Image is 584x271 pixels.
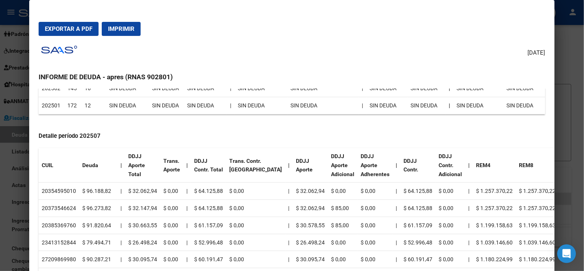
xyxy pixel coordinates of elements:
td: $ 52.996,48 [401,234,436,251]
th: DDJJ Aporte Adherentes [358,148,393,183]
td: $ 1.257.370,22 [473,183,516,200]
td: $ 32.062,94 [293,183,328,200]
th: REM8 [516,148,559,183]
span: [DATE] [528,48,545,57]
td: $ 0,00 [328,251,358,268]
td: $ 32.147,94 [125,200,160,217]
td: | [285,251,293,268]
td: $ 61.157,09 [401,217,436,234]
td: $ 96.188,82 [79,183,117,200]
td: | [393,234,401,251]
td: 202501 [39,97,64,114]
td: 202502 [39,80,64,97]
td: | [465,234,473,251]
td: | [465,183,473,200]
td: | [393,251,401,268]
td: SIN DEUDA [453,97,504,114]
td: $ 1.180.224,99 [473,251,516,268]
th: DDJJ Aporte [293,148,328,183]
td: $ 0,00 [436,217,465,234]
td: $ 0,00 [226,200,285,217]
td: | [393,200,401,217]
td: $ 1.199.158,63 [473,217,516,234]
th: | [465,148,473,183]
td: SIN DEUDA [453,80,504,97]
td: | [117,217,125,234]
td: $ 0,00 [436,234,465,251]
td: | [227,80,235,97]
td: $ 0,00 [358,217,393,234]
td: $ 96.273,82 [79,200,117,217]
td: SIN DEUDA [235,97,287,114]
td: SIN DEUDA [366,80,407,97]
td: | [117,183,125,200]
td: $ 0,00 [328,183,358,200]
td: $ 0,00 [226,251,285,268]
th: Trans. Aporte [160,148,183,183]
td: SIN DEUDA [149,80,184,97]
td: | [393,217,401,234]
h4: Detalle período 202507 [39,132,545,141]
td: $ 1.039.146,60 [516,234,559,251]
td: $ 30.095,74 [293,251,328,268]
td: $ 0,00 [358,200,393,217]
td: | [359,97,366,114]
td: $ 0,00 [436,183,465,200]
td: | [183,200,191,217]
th: | [285,148,293,183]
td: $ 0,00 [226,183,285,200]
td: 12 [81,97,106,114]
td: $ 61.157,09 [191,217,226,234]
th: Deuda [79,148,117,183]
td: $ 0,00 [358,183,393,200]
td: SIN DEUDA [287,80,359,97]
th: CUIL [39,148,79,183]
td: $ 26.498,24 [125,234,160,251]
td: | [285,183,293,200]
td: 145 [64,80,81,97]
td: SIN DEUDA [366,97,407,114]
td: | [465,251,473,268]
td: 10 [81,80,106,97]
td: $ 0,00 [160,217,183,234]
td: | [285,234,293,251]
h3: INFORME DE DEUDA - apres (RNAS 902801) [39,72,545,82]
td: $ 79.494,71 [79,234,117,251]
td: $ 0,00 [436,251,465,268]
td: $ 85,00 [328,200,358,217]
td: SIN DEUDA [184,97,227,114]
td: $ 32.062,94 [293,200,328,217]
td: | [285,217,293,234]
td: $ 52.996,48 [191,234,226,251]
td: $ 60.191,47 [191,251,226,268]
th: DDJJ Contr. Total [191,148,226,183]
td: $ 1.180.224,99 [516,251,559,268]
td: $ 64.125,88 [191,183,226,200]
td: $ 1.257.370,22 [516,200,559,217]
td: 20373546624 [39,200,79,217]
td: $ 60.191,47 [401,251,436,268]
th: | [117,148,125,183]
th: Trans. Contr. [GEOGRAPHIC_DATA] [226,148,285,183]
td: $ 26.498,24 [293,234,328,251]
th: DDJJ Contr. Adicional [436,148,465,183]
th: | [446,80,453,97]
td: | [183,251,191,268]
button: Imprimir [102,22,141,36]
td: SIN DEUDA [287,97,359,114]
th: DDJJ Contr. [401,148,436,183]
td: | [465,217,473,234]
div: Open Intercom Messenger [557,244,576,263]
th: | [183,148,191,183]
td: $ 64.125,88 [401,200,436,217]
th: | [446,97,453,114]
td: $ 0,00 [160,200,183,217]
td: $ 0,00 [328,234,358,251]
td: | [183,183,191,200]
td: | [465,200,473,217]
th: | [393,148,401,183]
td: 23413152844 [39,234,79,251]
td: SIN DEUDA [407,80,446,97]
th: DDJJ Aporte Adicional [328,148,358,183]
td: $ 0,00 [358,234,393,251]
